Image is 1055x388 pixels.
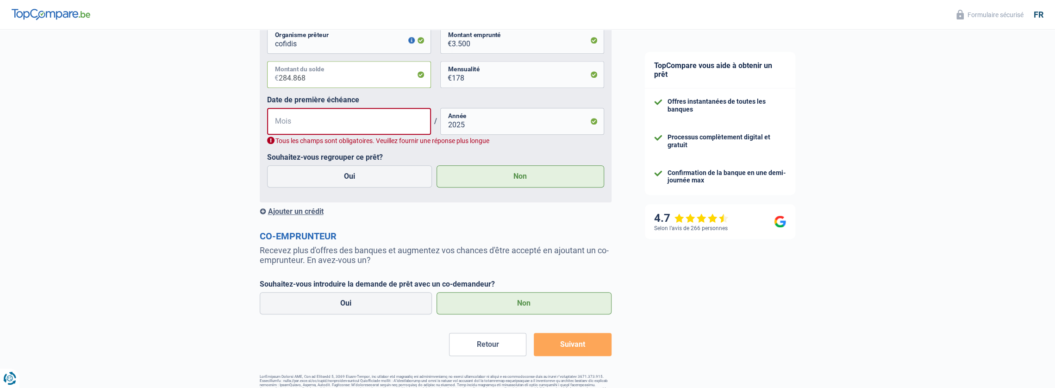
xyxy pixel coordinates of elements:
[654,212,729,225] div: 4.7
[260,292,432,314] label: Oui
[260,231,612,242] h2: Co-emprunteur
[437,292,612,314] label: Non
[654,225,728,232] div: Selon l’avis de 266 personnes
[440,27,452,54] span: €
[440,61,452,88] span: €
[267,95,604,104] label: Date de première échéance
[440,108,604,135] input: AAAA
[431,117,440,125] span: /
[437,165,604,188] label: Non
[951,7,1029,22] button: Formulaire sécurisé
[1034,10,1043,20] div: fr
[267,61,279,88] span: €
[645,52,795,88] div: TopCompare vous aide à obtenir un prêt
[267,108,431,135] input: MM
[260,207,612,216] div: Ajouter un crédit
[260,245,612,265] p: Recevez plus d'offres des banques et augmentez vos chances d'être accepté en ajoutant un co-empru...
[267,153,604,162] label: Souhaitez-vous regrouper ce prêt?
[267,137,604,145] div: Tous les champs sont obligatoires. Veuillez fournir une réponse plus longue
[668,98,786,113] div: Offres instantanées de toutes les banques
[534,333,611,356] button: Suivant
[668,169,786,185] div: Confirmation de la banque en une demi-journée max
[267,165,432,188] label: Oui
[668,133,786,149] div: Processus complètement digital et gratuit
[449,333,526,356] button: Retour
[12,9,90,20] img: TopCompare Logo
[260,280,612,288] label: Souhaitez-vous introduire la demande de prêt avec un co-demandeur?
